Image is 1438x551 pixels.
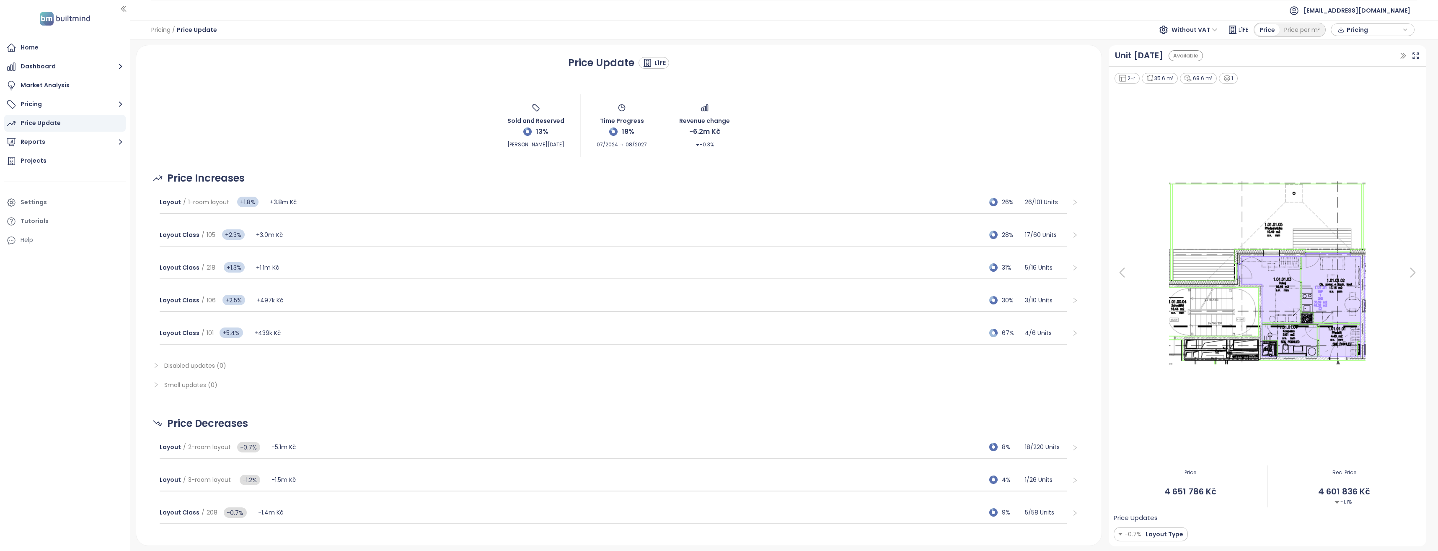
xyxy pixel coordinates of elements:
span: Without VAT [1172,23,1218,36]
div: Tutorials [21,216,49,226]
span: +5.4% [220,327,243,338]
p: 1 / 26 Units [1025,475,1067,484]
span: [PERSON_NAME][DATE] [507,137,564,149]
a: Price Update [4,115,126,132]
div: Available [1169,50,1203,62]
span: right [1072,444,1078,451]
span: +2.5% [222,295,245,305]
span: -0.3% [696,137,714,149]
div: Help [4,232,126,249]
span: 4 651 786 Kč [1114,485,1267,498]
p: 17 / 60 Units [1025,230,1067,239]
span: -5.1m Kč [272,443,296,451]
span: 101 [207,329,214,337]
span: +439k Kč [254,329,281,337]
div: 35.6 m² [1142,73,1178,84]
span: Layout [160,198,181,206]
span: 28% [1002,230,1020,239]
span: -1.4m Kč [258,508,283,517]
span: 13% [536,126,548,137]
span: right [1072,510,1078,516]
a: Market Analysis [4,77,126,94]
h1: Price Update [568,55,634,70]
span: +1.8% [237,197,259,207]
span: 4% [1002,475,1020,484]
span: Pricing [1347,23,1401,36]
span: 105 [207,231,215,239]
span: +1.3% [224,262,245,273]
span: right [153,382,159,388]
span: 218 [207,263,215,272]
span: +2.3% [222,229,245,240]
span: Small updates (0) [164,381,217,389]
span: -6.2m Kč [689,126,720,137]
span: Time Progress [600,112,644,125]
span: 208 [207,508,217,517]
span: / [183,476,186,484]
span: 2-room layout [188,443,231,451]
span: +3.0m Kč [256,231,283,239]
span: right [153,362,159,369]
span: 18% [622,126,634,137]
div: Home [21,42,39,53]
span: Price Updates [1114,513,1158,523]
span: / [202,231,204,239]
span: 4 601 836 Kč [1267,485,1421,498]
span: Price Update [177,22,217,37]
span: -0.7% [1125,530,1141,539]
a: Home [4,39,126,56]
p: 26 / 101 Units [1025,198,1067,207]
span: -0.7% [224,507,247,518]
p: 3 / 10 Units [1025,296,1067,305]
div: Market Analysis [21,80,70,91]
span: right [1072,297,1078,304]
span: / [202,263,204,272]
img: logo [37,10,93,27]
div: 68.6 m² [1180,73,1217,84]
span: / [202,508,204,517]
span: Disabled updates (0) [164,361,226,370]
span: Price Decreases [167,416,248,431]
p: 18 / 220 Units [1025,442,1067,452]
span: right [1072,477,1078,483]
span: / [202,329,204,337]
span: [EMAIL_ADDRESS][DOMAIN_NAME] [1304,0,1410,21]
span: Price Increases [167,170,245,186]
div: button [1335,23,1410,36]
span: / [183,198,186,206]
button: Reports [4,134,126,151]
span: -1.5m Kč [272,476,296,484]
div: Price [1255,24,1280,36]
img: Decrease [1335,500,1340,505]
span: Layout [160,443,181,451]
span: 3-room layout [188,476,231,484]
p: 5 / 16 Units [1025,263,1067,272]
img: Floor plan [1160,178,1374,367]
button: Dashboard [4,58,126,75]
span: +1.1m Kč [256,263,279,272]
span: Pricing [151,22,171,37]
span: caret-down [696,143,700,147]
div: L1FE [654,59,666,68]
div: Price per m² [1280,24,1324,36]
span: 31% [1002,263,1020,272]
p: 5 / 58 Units [1025,508,1067,517]
span: / [172,22,175,37]
span: 8% [1002,442,1020,452]
a: Settings [4,194,126,211]
span: L1FE [1239,22,1249,37]
span: 67% [1002,328,1020,338]
span: 106 [207,296,216,304]
span: -1.2% [240,475,260,485]
a: Tutorials [4,213,126,230]
span: right [1072,330,1078,336]
span: Layout Class [160,508,199,517]
span: -1.1% [1335,498,1352,506]
span: right [1072,265,1078,271]
div: Price Update [21,118,61,128]
span: / [183,443,186,451]
span: Rec. Price [1267,469,1421,477]
span: Layout [160,476,181,484]
span: Layout Class [160,263,199,272]
span: -0.7% [237,442,260,452]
